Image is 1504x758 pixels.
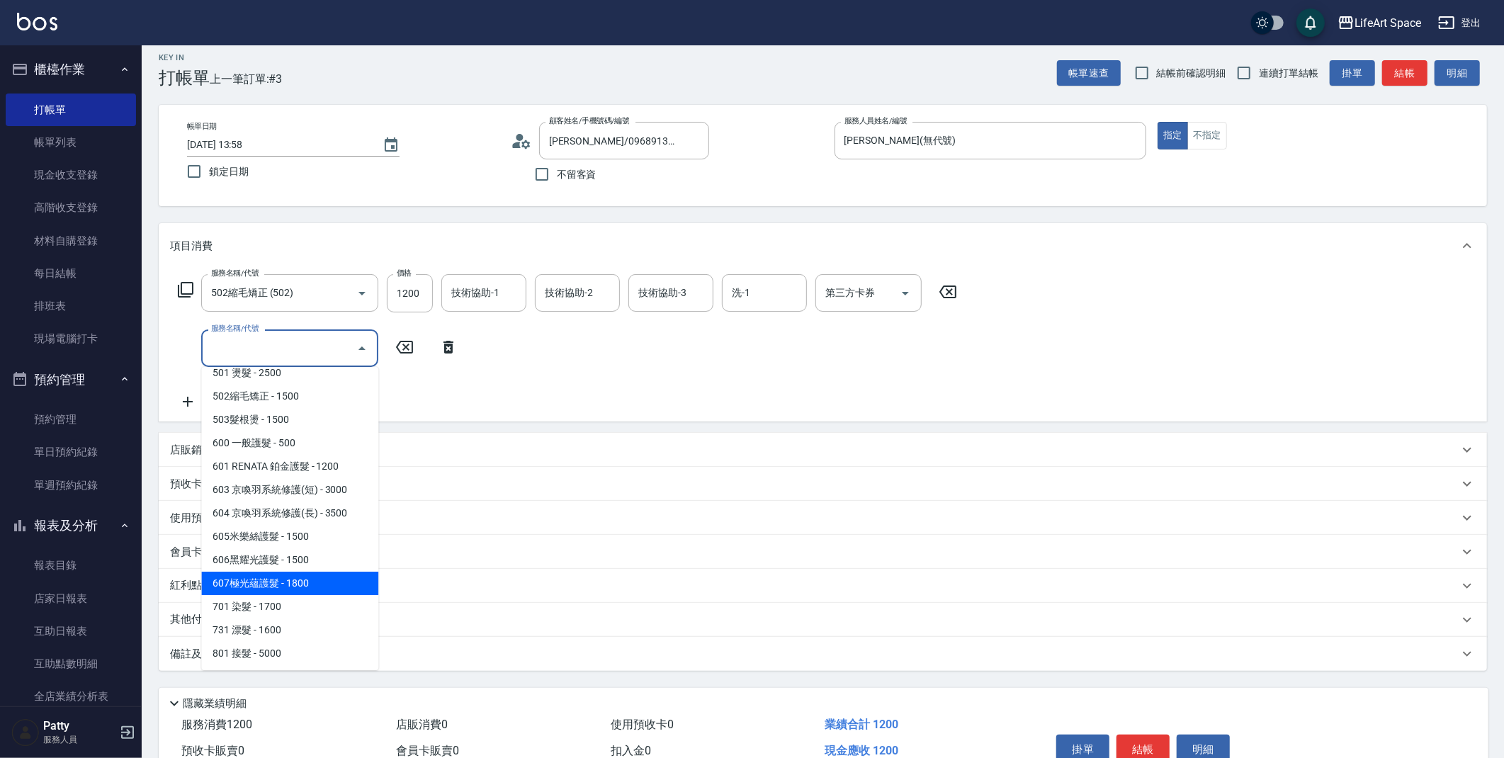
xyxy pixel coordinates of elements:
[210,70,283,88] span: 上一筆訂單:#3
[170,511,223,526] p: 使用預收卡
[17,13,57,30] img: Logo
[6,615,136,647] a: 互助日報表
[187,133,368,157] input: YYYY/MM/DD hh:mm
[159,501,1487,535] div: 使用預收卡
[6,290,136,322] a: 排班表
[549,115,630,126] label: 顧客姓名/手機號碼/編號
[211,268,259,278] label: 服務名稱/代號
[201,618,378,642] span: 731 漂髮 - 1600
[170,545,223,560] p: 會員卡銷售
[1382,60,1427,86] button: 結帳
[1330,60,1375,86] button: 掛單
[159,223,1487,268] div: 項目消費
[6,191,136,224] a: 高階收支登錄
[159,637,1487,671] div: 備註及來源
[396,744,459,757] span: 會員卡販賣 0
[397,268,412,278] label: 價格
[825,718,898,731] span: 業績合計 1200
[159,569,1487,603] div: 紅利點數剩餘點數: 0
[894,282,917,305] button: Open
[201,408,378,431] span: 503髮根燙 - 1500
[844,115,907,126] label: 服務人員姓名/編號
[159,603,1487,637] div: 其他付款方式入金可用餘額: 0
[396,718,448,731] span: 店販消費 0
[209,164,249,179] span: 鎖定日期
[159,535,1487,569] div: 會員卡銷售
[6,549,136,582] a: 報表目錄
[201,548,378,572] span: 606黑耀光護髮 - 1500
[1057,60,1121,86] button: 帳單速查
[159,467,1487,501] div: 預收卡販賣
[201,642,378,665] span: 801 接髮 - 5000
[183,696,247,711] p: 隱藏業績明細
[201,361,378,385] span: 501 燙髮 - 2500
[201,455,378,478] span: 601 RENATA 鉑金護髮 - 1200
[6,322,136,355] a: 現場電腦打卡
[6,507,136,544] button: 報表及分析
[6,582,136,615] a: 店家日報表
[159,53,210,62] h2: Key In
[6,469,136,502] a: 單週預約紀錄
[201,385,378,408] span: 502縮毛矯正 - 1500
[11,718,40,747] img: Person
[170,239,213,254] p: 項目消費
[1158,122,1188,149] button: 指定
[6,225,136,257] a: 材料自購登錄
[170,612,300,628] p: 其他付款方式
[170,477,223,492] p: 預收卡販賣
[211,323,259,334] label: 服務名稱/代號
[374,128,408,162] button: Choose date, selected date is 2025-08-23
[6,126,136,159] a: 帳單列表
[6,94,136,126] a: 打帳單
[201,478,378,502] span: 603 京喚羽系統修護(短) - 3000
[1432,10,1487,36] button: 登出
[159,68,210,88] h3: 打帳單
[170,578,254,594] p: 紅利點數
[201,502,378,525] span: 604 京喚羽系統修護(長) - 3500
[6,159,136,191] a: 現金收支登錄
[170,647,223,662] p: 備註及來源
[6,257,136,290] a: 每日結帳
[187,121,217,132] label: 帳單日期
[6,361,136,398] button: 預約管理
[1259,66,1318,81] span: 連續打單結帳
[351,282,373,305] button: Open
[1157,66,1226,81] span: 結帳前確認明細
[1296,9,1325,37] button: save
[43,733,115,746] p: 服務人員
[611,744,651,757] span: 扣入金 0
[6,436,136,468] a: 單日預約紀錄
[6,403,136,436] a: 預約管理
[159,433,1487,467] div: 店販銷售
[181,744,244,757] span: 預收卡販賣 0
[201,572,378,595] span: 607極光蘊護髮 - 1800
[6,51,136,88] button: 櫃檯作業
[201,595,378,618] span: 701 染髮 - 1700
[1355,14,1421,32] div: LifeArt Space
[557,167,596,182] span: 不留客資
[201,525,378,548] span: 605米樂絲護髮 - 1500
[1435,60,1480,86] button: 明細
[1332,9,1427,38] button: LifeArt Space
[351,337,373,360] button: Close
[43,719,115,733] h5: Patty
[6,680,136,713] a: 全店業績分析表
[181,718,252,731] span: 服務消費 1200
[825,744,898,757] span: 現金應收 1200
[6,647,136,680] a: 互助點數明細
[170,443,213,458] p: 店販銷售
[611,718,674,731] span: 使用預收卡 0
[201,431,378,455] span: 600 一般護髮 - 500
[1187,122,1227,149] button: 不指定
